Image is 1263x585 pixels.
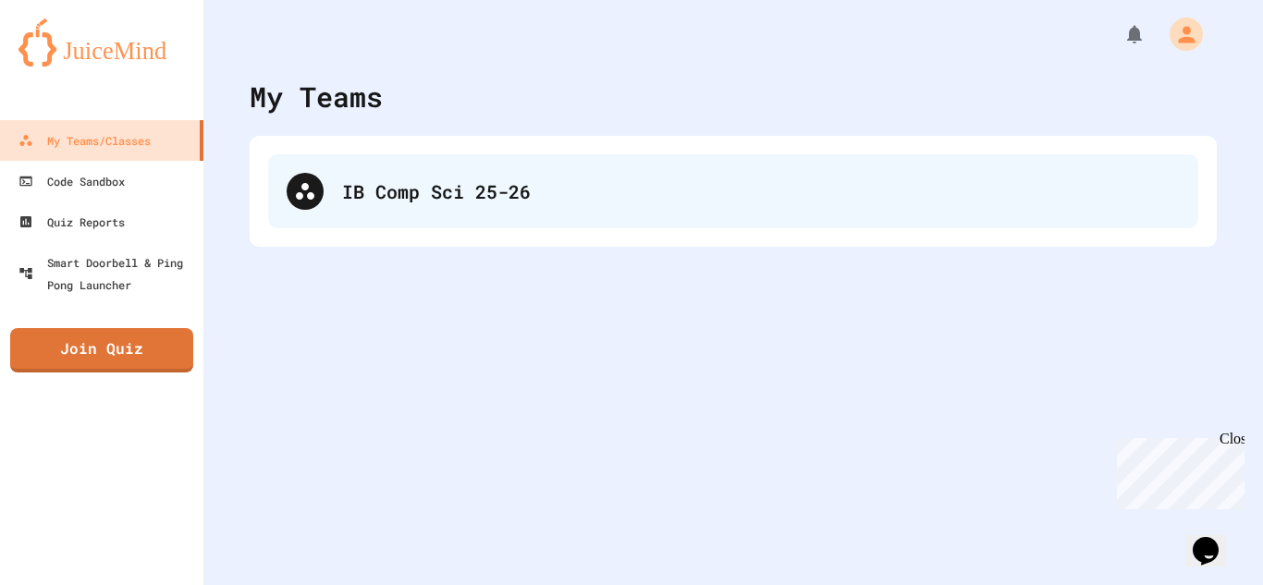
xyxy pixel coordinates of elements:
div: My Notifications [1089,18,1150,50]
div: IB Comp Sci 25-26 [342,177,1180,205]
div: Code Sandbox [18,170,125,192]
a: Join Quiz [10,328,193,372]
div: Quiz Reports [18,211,125,233]
div: IB Comp Sci 25-26 [268,154,1198,228]
div: My Account [1150,13,1208,55]
img: logo-orange.svg [18,18,185,67]
div: My Teams/Classes [18,129,151,152]
div: Smart Doorbell & Ping Pong Launcher [18,251,196,296]
div: My Teams [250,76,383,117]
iframe: chat widget [1185,511,1245,567]
div: Chat with us now!Close [7,7,128,117]
iframe: chat widget [1110,431,1245,509]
